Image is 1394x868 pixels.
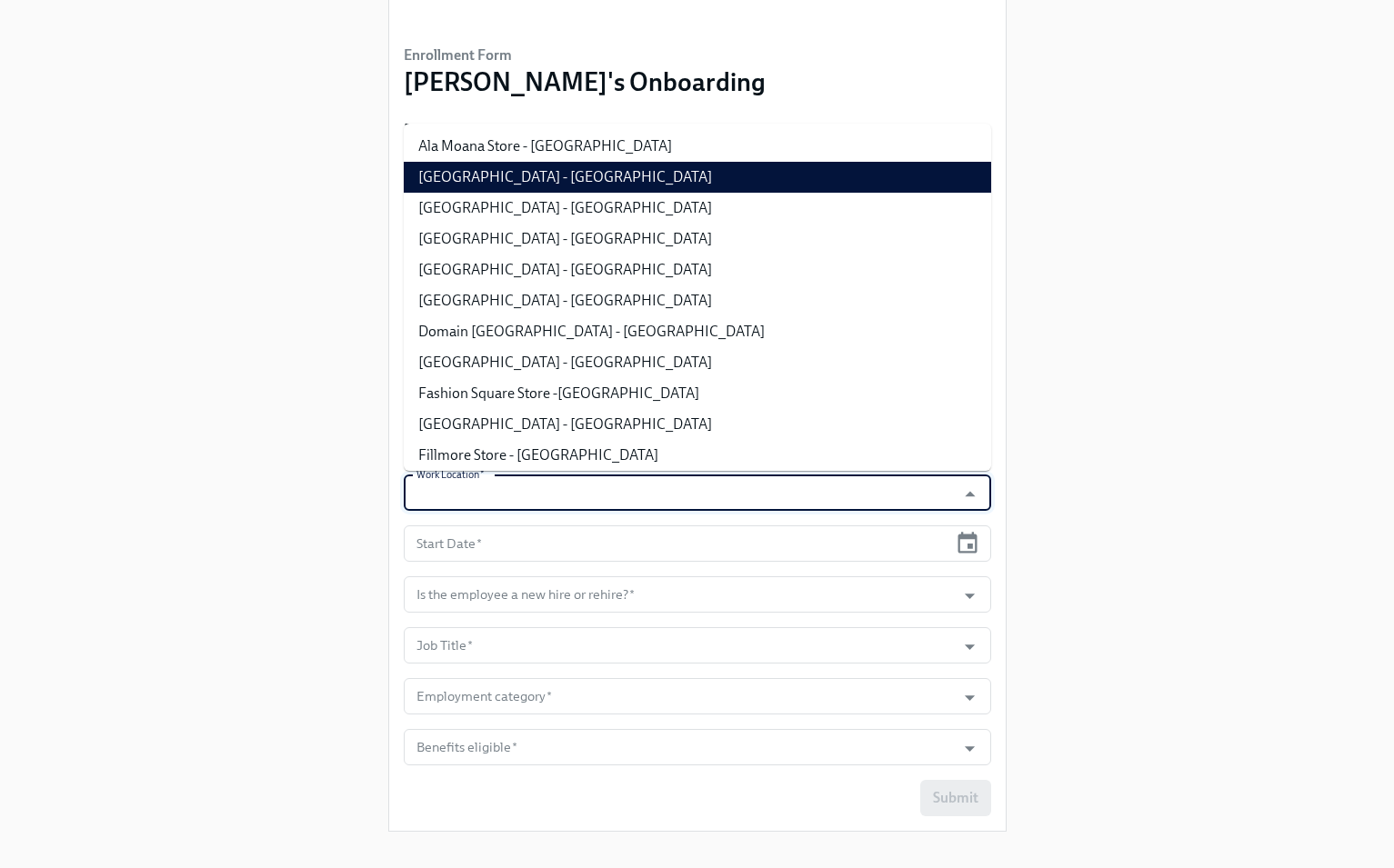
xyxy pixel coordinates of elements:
[404,254,991,285] li: [GEOGRAPHIC_DATA] - [GEOGRAPHIC_DATA]
[404,224,991,254] li: [GEOGRAPHIC_DATA] - [GEOGRAPHIC_DATA]
[404,347,991,378] li: [GEOGRAPHIC_DATA] - [GEOGRAPHIC_DATA]
[404,316,991,347] li: Domain [GEOGRAPHIC_DATA] - [GEOGRAPHIC_DATA]
[956,480,984,508] button: Close
[404,193,991,224] li: [GEOGRAPHIC_DATA] - [GEOGRAPHIC_DATA]
[404,45,766,65] h6: Enrollment Form
[404,162,991,193] li: [GEOGRAPHIC_DATA] - [GEOGRAPHIC_DATA]
[404,285,991,316] li: [GEOGRAPHIC_DATA] - [GEOGRAPHIC_DATA]
[404,378,991,409] li: Fashion Square Store -[GEOGRAPHIC_DATA]
[956,582,984,610] button: Open
[404,131,991,162] li: Ala Moana Store - [GEOGRAPHIC_DATA]
[404,65,766,98] h3: [PERSON_NAME]'s Onboarding
[404,409,991,440] li: [GEOGRAPHIC_DATA] - [GEOGRAPHIC_DATA]
[956,734,984,763] button: Open
[404,440,991,471] li: Fillmore Store - [GEOGRAPHIC_DATA]
[404,525,948,562] input: MM/DD/YYYY
[956,633,984,661] button: Open
[956,683,984,712] button: Open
